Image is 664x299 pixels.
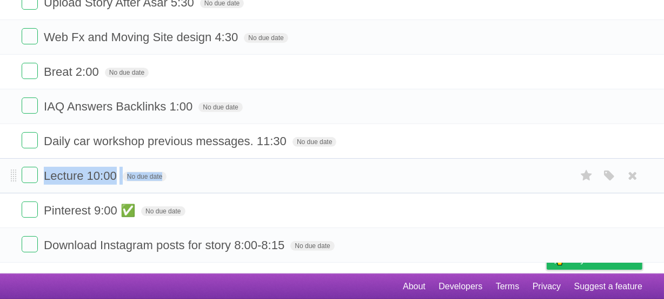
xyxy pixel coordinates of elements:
[141,206,185,216] span: No due date
[533,276,561,297] a: Privacy
[105,68,149,77] span: No due date
[290,241,334,251] span: No due date
[44,169,119,183] span: Lecture 10:00
[574,276,642,297] a: Suggest a feature
[293,137,336,147] span: No due date
[22,63,38,79] label: Done
[44,65,102,79] span: Breat 2:00
[22,167,38,183] label: Done
[496,276,520,297] a: Terms
[569,250,637,269] span: Buy me a coffee
[403,276,426,297] a: About
[44,100,195,113] span: IAQ Answers Backlinks 1:00
[44,204,138,217] span: Pinterest 9:00 ✅
[22,97,38,114] label: Done
[123,172,167,181] span: No due date
[244,33,288,43] span: No due date
[576,167,597,185] label: Star task
[44,30,241,44] span: Web Fx and Moving Site design 4:30
[22,201,38,218] label: Done
[439,276,482,297] a: Developers
[198,102,242,112] span: No due date
[22,132,38,148] label: Done
[22,236,38,252] label: Done
[22,28,38,44] label: Done
[44,238,287,252] span: Download Instagram posts for story 8:00-8:15
[44,134,289,148] span: Daily car workshop previous messages. 11:30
